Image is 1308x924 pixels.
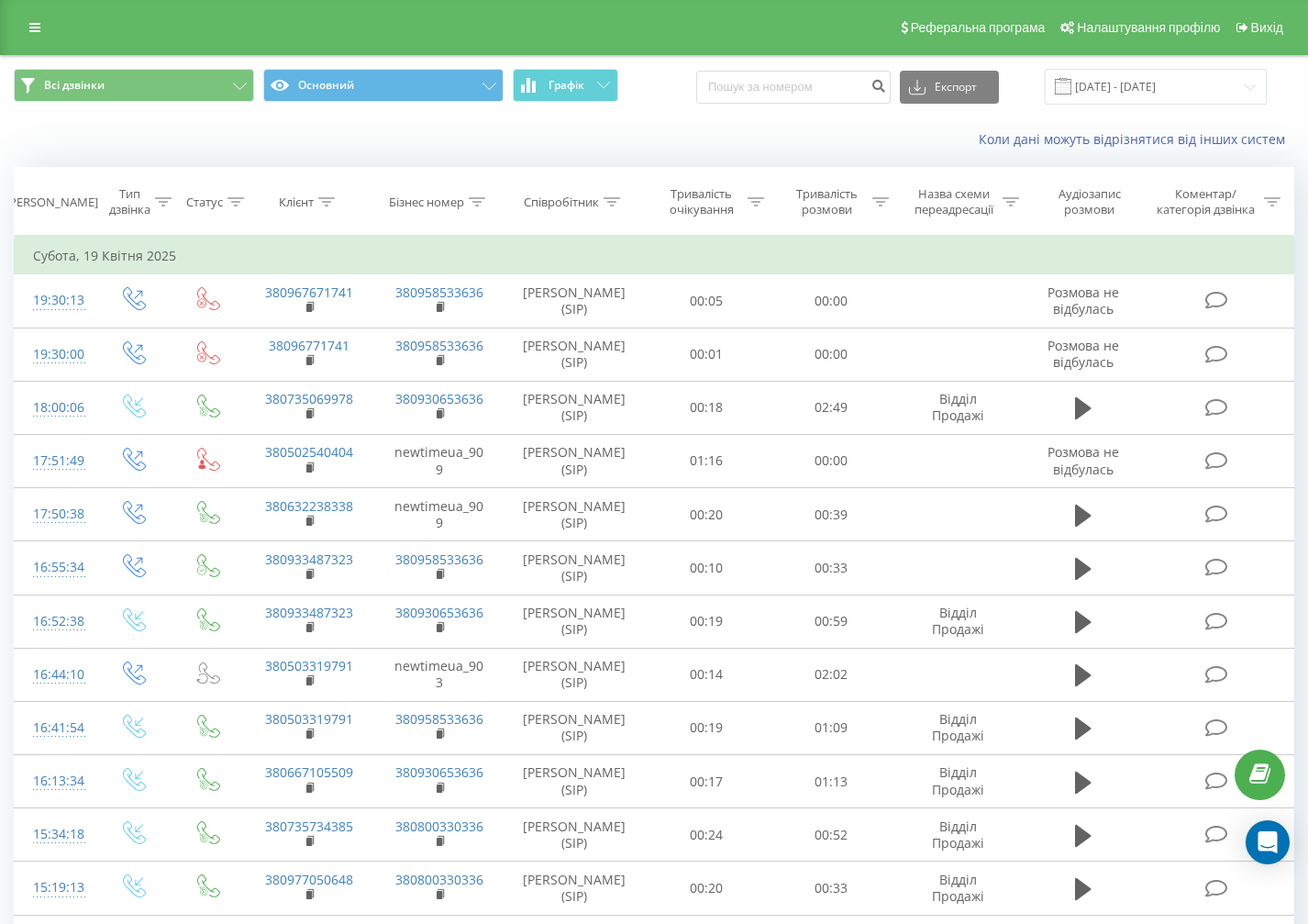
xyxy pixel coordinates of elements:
a: 380800330336 [395,818,483,835]
td: newtimeua_909 [374,488,504,541]
td: 00:19 [644,701,769,754]
a: 380958533636 [395,710,483,728]
div: Бізнес номер [389,195,464,210]
a: 380503319791 [265,710,353,728]
td: 02:49 [769,381,893,434]
a: 380958533636 [395,284,483,301]
td: Відділ Продажі [893,701,1024,754]
td: [PERSON_NAME] (SIP) [504,541,644,595]
a: 38096771741 [269,337,349,354]
span: Розмова не відбулась [1048,443,1119,477]
a: 380735734385 [265,818,353,835]
div: 16:41:54 [33,710,76,746]
a: 380958533636 [395,551,483,568]
td: Відділ Продажі [893,381,1024,434]
td: Субота, 19 Квітня 2025 [15,238,1294,274]
span: Вихід [1251,20,1283,35]
td: 01:09 [769,701,893,754]
td: [PERSON_NAME] (SIP) [504,755,644,808]
td: newtimeua_909 [374,434,504,487]
td: 00:19 [644,595,769,648]
a: 380735069978 [265,390,353,407]
a: 380977050648 [265,871,353,888]
div: Коментар/категорія дзвінка [1152,186,1259,217]
td: 00:20 [644,862,769,915]
td: 00:20 [644,488,769,541]
button: Графік [513,69,618,102]
td: [PERSON_NAME] (SIP) [504,328,644,381]
div: 15:19:13 [33,870,76,906]
span: Розмова не відбулась [1048,284,1119,317]
a: 380933487323 [265,551,353,568]
td: Відділ Продажі [893,595,1024,648]
span: Реферальна програма [911,20,1046,35]
a: 380930653636 [395,763,483,781]
div: Назва схеми переадресації [910,186,998,217]
div: Open Intercom Messenger [1246,820,1290,864]
div: 15:34:18 [33,817,76,852]
td: Відділ Продажі [893,755,1024,808]
button: Всі дзвінки [14,69,254,102]
button: Експорт [900,71,999,104]
td: [PERSON_NAME] (SIP) [504,595,644,648]
span: Всі дзвінки [44,78,105,93]
td: 00:00 [769,328,893,381]
div: 19:30:13 [33,283,76,318]
td: 00:24 [644,808,769,862]
a: 380967671741 [265,284,353,301]
div: Аудіозапис розмови [1040,186,1139,217]
td: [PERSON_NAME] (SIP) [504,701,644,754]
input: Пошук за номером [696,71,891,104]
div: 18:00:06 [33,390,76,426]
td: 00:33 [769,862,893,915]
td: 01:16 [644,434,769,487]
a: 380632238338 [265,497,353,515]
td: [PERSON_NAME] (SIP) [504,434,644,487]
td: [PERSON_NAME] (SIP) [504,808,644,862]
td: 00:18 [644,381,769,434]
td: [PERSON_NAME] (SIP) [504,862,644,915]
a: 380667105509 [265,763,353,781]
div: 16:55:34 [33,550,76,585]
span: Розмова не відбулась [1048,337,1119,371]
div: 16:44:10 [33,657,76,693]
td: 00:59 [769,595,893,648]
td: 02:02 [769,648,893,701]
div: 16:13:34 [33,763,76,799]
td: 00:39 [769,488,893,541]
span: Графік [549,79,584,92]
div: 17:51:49 [33,443,76,479]
a: 380930653636 [395,390,483,407]
div: Тривалість очікування [660,186,743,217]
a: 380933487323 [265,604,353,621]
span: Налаштування профілю [1077,20,1220,35]
a: 380503319791 [265,657,353,674]
td: newtimeua_903 [374,648,504,701]
div: Статус [186,195,223,210]
button: Основний [263,69,504,102]
td: 00:17 [644,755,769,808]
td: [PERSON_NAME] (SIP) [504,488,644,541]
a: 380800330336 [395,871,483,888]
td: [PERSON_NAME] (SIP) [504,274,644,328]
div: [PERSON_NAME] [6,195,98,210]
td: 00:10 [644,541,769,595]
a: Коли дані можуть відрізнятися вiд інших систем [979,130,1294,148]
td: 00:05 [644,274,769,328]
a: 380930653636 [395,604,483,621]
td: [PERSON_NAME] (SIP) [504,648,644,701]
td: 00:01 [644,328,769,381]
td: 00:33 [769,541,893,595]
div: Тривалість розмови [785,186,868,217]
td: Відділ Продажі [893,862,1024,915]
td: Відділ Продажі [893,808,1024,862]
div: 17:50:38 [33,496,76,532]
div: 19:30:00 [33,337,76,373]
td: 00:00 [769,274,893,328]
td: [PERSON_NAME] (SIP) [504,381,644,434]
a: 380958533636 [395,337,483,354]
td: 00:52 [769,808,893,862]
div: Тип дзвінка [109,186,150,217]
div: Клієнт [279,195,314,210]
td: 00:14 [644,648,769,701]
